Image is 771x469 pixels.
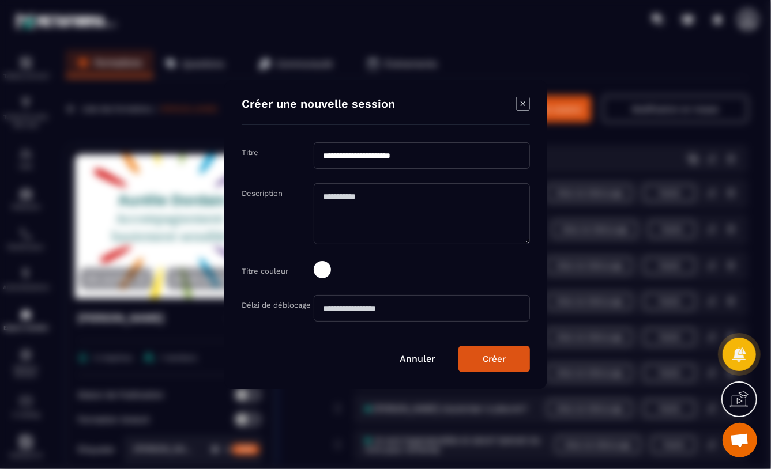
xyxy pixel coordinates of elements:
[242,189,283,198] label: Description
[400,353,435,364] a: Annuler
[483,354,506,364] div: Créer
[242,148,258,157] label: Titre
[723,423,757,457] div: Ouvrir le chat
[242,97,395,113] h4: Créer une nouvelle session
[242,267,288,275] label: Titre couleur
[242,301,311,309] label: Délai de déblocage
[458,346,530,372] button: Créer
